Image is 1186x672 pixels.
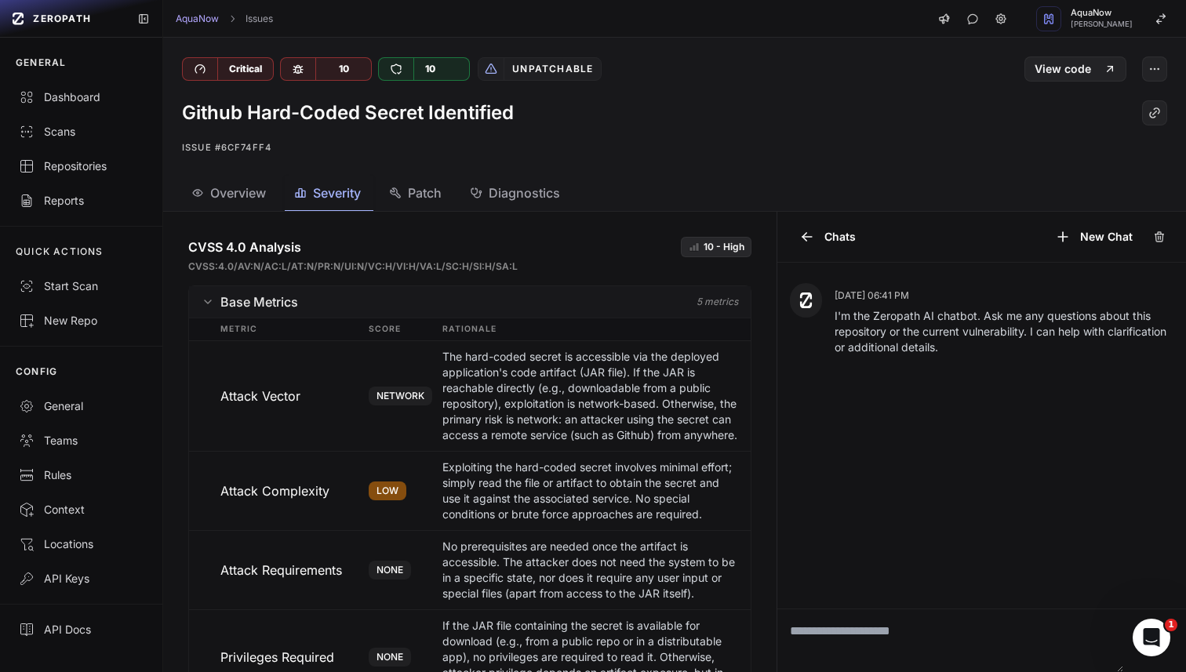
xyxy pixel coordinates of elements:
[176,13,219,25] a: AquaNow
[19,193,144,209] div: Reports
[1165,619,1177,631] span: 1
[19,571,144,587] div: API Keys
[217,58,273,80] div: Critical
[369,320,442,339] span: Score
[16,365,57,378] p: CONFIG
[19,124,144,140] div: Scans
[220,460,368,522] div: Attack Complexity
[315,58,371,80] div: 10
[697,296,738,308] span: 5 metrics
[835,289,1173,302] p: [DATE] 06:41 PM
[16,245,104,258] p: QUICK ACTIONS
[313,183,361,202] span: Severity
[16,56,66,69] p: GENERAL
[790,224,865,249] button: Chats
[19,398,144,414] div: General
[704,241,744,253] p: 10 - High
[504,58,601,80] div: Unpatchable
[19,278,144,294] div: Start Scan
[188,238,301,256] h4: CVSS 4.0 Analysis
[19,467,144,483] div: Rules
[442,320,738,339] span: Rationale
[19,89,144,105] div: Dashboard
[227,13,238,24] svg: chevron right,
[442,460,738,522] p: Exploiting the hard-coded secret involves minimal effort; simply read the file or artifact to obt...
[1133,619,1170,656] iframe: Intercom live chat
[19,502,144,518] div: Context
[33,13,91,25] span: ZEROPATH
[1071,9,1133,17] span: AquaNow
[369,481,406,500] span: LOW
[220,320,368,339] span: Metric
[6,6,125,31] a: ZEROPATH
[369,561,411,579] span: NONE
[489,183,560,202] span: Diagnostics
[182,138,1167,157] p: Issue #6cf74ff4
[1046,224,1142,249] button: New Chat
[1071,20,1133,28] span: [PERSON_NAME]
[220,292,298,311] span: Base Metrics
[19,313,144,329] div: New Repo
[835,308,1173,355] p: I'm the Zeropath AI chatbot. Ask me any questions about this repository or the current vulnerabil...
[442,349,738,443] p: The hard-coded secret is accessible via the deployed application's code artifact (JAR file). If t...
[369,648,411,667] span: NONE
[19,433,144,449] div: Teams
[442,539,738,601] p: No prerequisites are needed once the artifact is accessible. The attacker does not need the syste...
[19,622,144,637] div: API Docs
[188,260,518,273] p: CVSS:4.0/AV:N/AC:L/AT:N/PR:N/UI:N/VC:H/VI:H/VA:L/SC:H/SI:H/SA:L
[408,183,442,202] span: Patch
[799,292,813,308] img: Zeropath AI
[189,286,751,318] button: Base Metrics 5 metrics
[246,13,273,25] a: Issues
[1024,56,1126,82] a: View code
[220,539,368,601] div: Attack Requirements
[369,387,432,405] span: NETWORK
[413,58,446,80] div: 10
[210,183,266,202] span: Overview
[19,536,144,552] div: Locations
[176,13,273,25] nav: breadcrumb
[182,100,514,125] h1: Github Hard-Coded Secret Identified
[220,349,368,443] div: Attack Vector
[19,158,144,174] div: Repositories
